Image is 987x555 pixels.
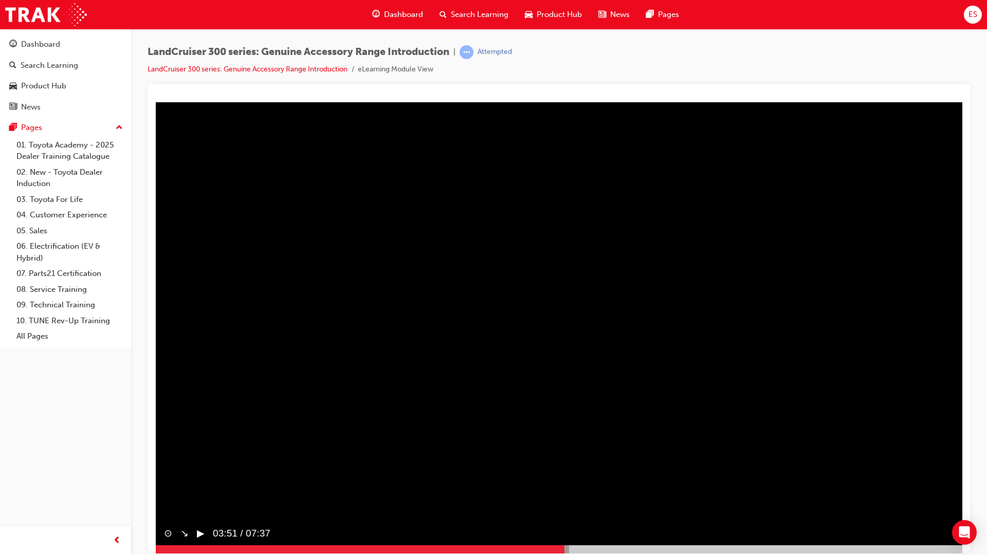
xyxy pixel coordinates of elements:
[9,123,17,133] span: pages-icon
[4,56,127,75] a: Search Learning
[12,207,127,223] a: 04. Customer Experience
[364,4,431,25] a: guage-iconDashboard
[358,64,433,76] li: eLearning Module View
[964,6,982,24] button: ES
[25,424,33,439] button: ↘︎
[525,8,533,21] span: car-icon
[12,137,127,164] a: 01. Toyota Academy - 2025 Dealer Training Catalogue
[148,46,449,58] span: LandCruiser 300 series: Genuine Accessory Range Introduction
[4,35,127,54] a: Dashboard
[4,77,127,96] a: Product Hub
[4,118,127,137] button: Pages
[646,8,654,21] span: pages-icon
[4,33,127,118] button: DashboardSearch LearningProduct HubNews
[12,282,127,298] a: 08. Service Training
[451,9,508,21] span: Search Learning
[478,47,512,57] div: Attempted
[537,9,582,21] span: Product Hub
[9,103,17,112] span: news-icon
[9,40,17,49] span: guage-icon
[598,8,606,21] span: news-icon
[12,328,127,344] a: All Pages
[590,4,638,25] a: news-iconNews
[372,8,380,21] span: guage-icon
[21,39,60,50] div: Dashboard
[638,4,687,25] a: pages-iconPages
[8,424,16,439] button: ⊙
[12,266,127,282] a: 07. Parts21 Certification
[9,82,17,91] span: car-icon
[116,121,123,135] span: up-icon
[460,45,473,59] span: learningRecordVerb_ATTEMPT-icon
[5,3,87,26] img: Trak
[21,80,66,92] div: Product Hub
[658,9,679,21] span: Pages
[384,9,423,21] span: Dashboard
[21,101,41,113] div: News
[12,297,127,313] a: 09. Technical Training
[517,4,590,25] a: car-iconProduct Hub
[12,223,127,239] a: 05. Sales
[9,61,16,70] span: search-icon
[148,65,348,73] a: LandCruiser 300 series: Genuine Accessory Range Introduction
[21,122,42,134] div: Pages
[12,192,127,208] a: 03. Toyota For Life
[21,60,78,71] div: Search Learning
[12,313,127,329] a: 10. TUNE Rev-Up Training
[12,238,127,266] a: 06. Electrification (EV & Hybrid)
[968,9,977,21] span: ES
[431,4,517,25] a: search-iconSearch Learning
[49,420,115,443] span: 03:51 / 07:37
[41,424,49,439] button: ▶︎
[453,46,455,58] span: |
[952,520,977,545] div: Open Intercom Messenger
[610,9,630,21] span: News
[4,98,127,117] a: News
[113,534,121,547] span: prev-icon
[440,8,447,21] span: search-icon
[12,164,127,192] a: 02. New - Toyota Dealer Induction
